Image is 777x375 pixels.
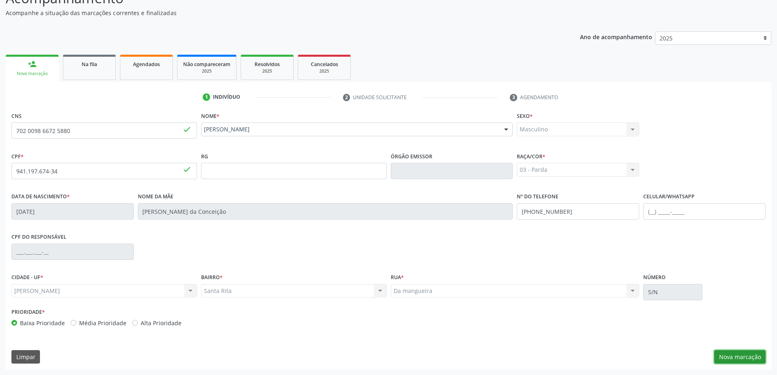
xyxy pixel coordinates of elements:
[182,125,191,134] span: done
[11,110,22,122] label: CNS
[141,319,182,327] label: Alta Prioridade
[255,61,280,68] span: Resolvidos
[182,165,191,174] span: done
[304,68,345,74] div: 2025
[11,191,70,203] label: Data de nascimento
[11,244,134,260] input: ___.___.___-__
[133,61,160,68] span: Agendados
[11,150,24,163] label: CPF
[82,61,97,68] span: Na fila
[517,191,558,203] label: Nº do Telefone
[391,150,432,163] label: Órgão emissor
[517,110,533,122] label: Sexo
[11,203,134,220] input: __/__/____
[517,150,545,163] label: Raça/cor
[643,191,695,203] label: Celular/WhatsApp
[6,9,542,17] p: Acompanhe a situação das marcações correntes e finalizadas
[311,61,338,68] span: Cancelados
[213,93,240,101] div: Indivíduo
[201,110,219,122] label: Nome
[203,93,210,101] div: 1
[11,231,66,244] label: CPF do responsável
[201,271,223,284] label: BAIRRO
[391,271,404,284] label: Rua
[183,61,230,68] span: Não compareceram
[20,319,65,327] label: Baixa Prioridade
[201,150,208,163] label: RG
[517,203,639,220] input: (__) _____-_____
[28,60,37,69] div: person_add
[643,271,666,284] label: Número
[643,203,766,220] input: (__) _____-_____
[11,306,45,319] label: Prioridade
[183,68,230,74] div: 2025
[204,125,496,133] span: [PERSON_NAME]
[138,191,173,203] label: Nome da mãe
[580,31,652,42] p: Ano de acompanhamento
[79,319,126,327] label: Média Prioridade
[11,71,53,77] div: Nova marcação
[247,68,288,74] div: 2025
[11,271,43,284] label: CIDADE - UF
[714,350,766,364] button: Nova marcação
